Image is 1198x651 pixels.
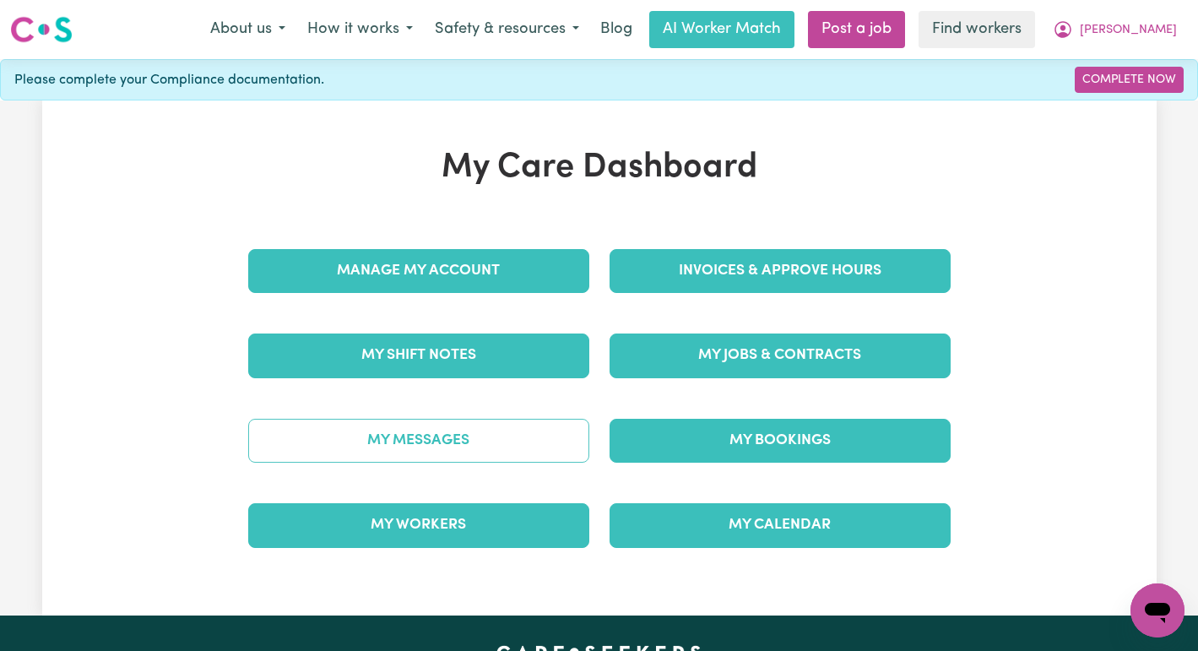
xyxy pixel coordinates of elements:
h1: My Care Dashboard [238,148,961,188]
a: Manage My Account [248,249,589,293]
a: Post a job [808,11,905,48]
a: My Calendar [610,503,951,547]
a: Complete Now [1075,67,1184,93]
iframe: Button to launch messaging window [1130,583,1184,637]
a: AI Worker Match [649,11,794,48]
a: Careseekers logo [10,10,73,49]
a: My Bookings [610,419,951,463]
button: How it works [296,12,424,47]
img: Careseekers logo [10,14,73,45]
button: My Account [1042,12,1188,47]
a: Blog [590,11,642,48]
a: My Messages [248,419,589,463]
span: Please complete your Compliance documentation. [14,70,324,90]
a: My Workers [248,503,589,547]
button: Safety & resources [424,12,590,47]
a: My Jobs & Contracts [610,334,951,377]
a: Invoices & Approve Hours [610,249,951,293]
span: [PERSON_NAME] [1080,21,1177,40]
a: Find workers [919,11,1035,48]
a: My Shift Notes [248,334,589,377]
button: About us [199,12,296,47]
